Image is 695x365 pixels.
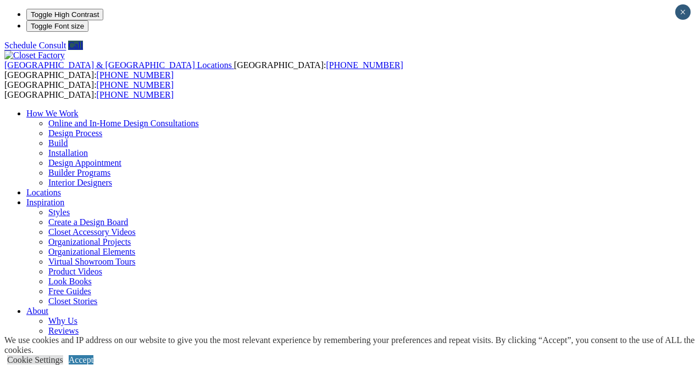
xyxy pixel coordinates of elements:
a: Organizational Projects [48,237,131,246]
a: Design Appointment [48,158,121,167]
a: [PHONE_NUMBER] [326,60,403,70]
span: [GEOGRAPHIC_DATA] & [GEOGRAPHIC_DATA] Locations [4,60,232,70]
span: Toggle High Contrast [31,10,99,19]
a: Online and In-Home Design Consultations [48,119,199,128]
a: Accept [69,355,93,364]
a: About [26,306,48,316]
a: Build [48,138,68,148]
a: Create a Design Board [48,217,128,227]
a: Reviews [48,326,79,335]
a: [GEOGRAPHIC_DATA] & [GEOGRAPHIC_DATA] Locations [4,60,234,70]
a: Design Process [48,128,102,138]
a: Why Us [48,316,77,325]
a: Interior Designers [48,178,112,187]
button: Close [675,4,691,20]
div: We use cookies and IP address on our website to give you the most relevant experience by remember... [4,335,695,355]
span: Toggle Font size [31,22,84,30]
a: Styles [48,207,70,217]
a: Installation [48,148,88,158]
a: [PHONE_NUMBER] [97,80,174,89]
a: Locations [26,188,61,197]
a: [PHONE_NUMBER] [97,90,174,99]
a: Product Videos [48,267,102,276]
button: Toggle High Contrast [26,9,103,20]
a: Inspiration [26,198,64,207]
a: [PHONE_NUMBER] [97,70,174,80]
a: Free Guides [48,287,91,296]
a: Virtual Showroom Tours [48,257,136,266]
span: [GEOGRAPHIC_DATA]: [GEOGRAPHIC_DATA]: [4,60,403,80]
a: Builder Programs [48,168,110,177]
img: Closet Factory [4,50,65,60]
a: Schedule Consult [4,41,66,50]
a: Look Books [48,277,92,286]
a: Call [68,41,83,50]
button: Toggle Font size [26,20,88,32]
a: Organizational Elements [48,247,135,256]
a: How We Work [26,109,79,118]
a: Cookie Settings [7,355,63,364]
a: Closet Accessory Videos [48,227,136,237]
span: [GEOGRAPHIC_DATA]: [GEOGRAPHIC_DATA]: [4,80,174,99]
a: Closet Stories [48,296,97,306]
